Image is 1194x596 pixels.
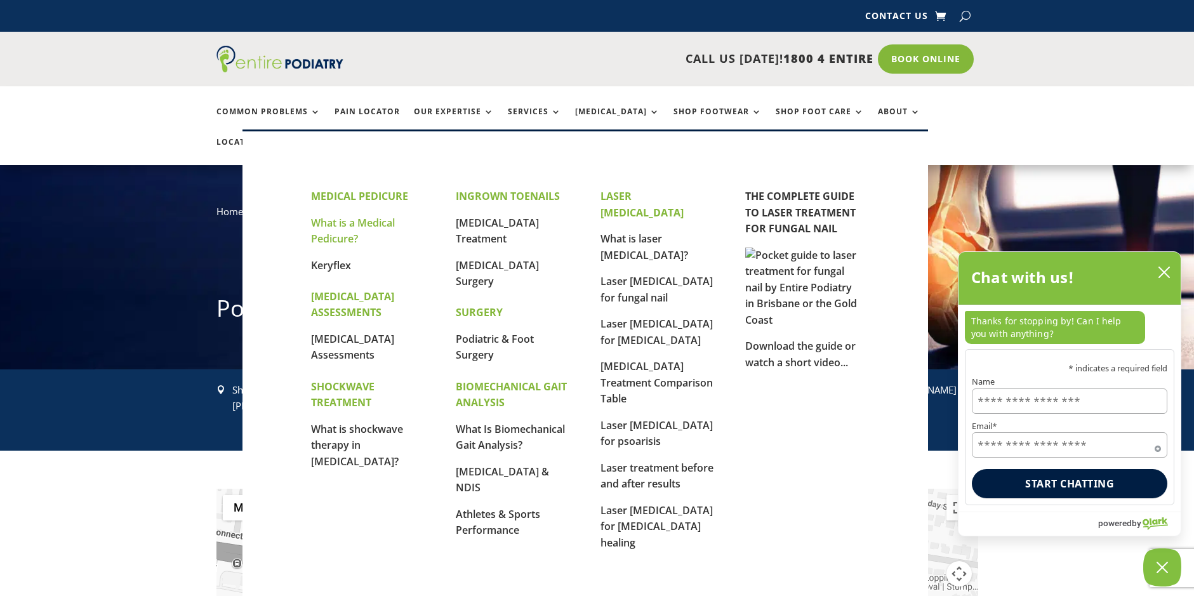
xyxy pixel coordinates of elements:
[972,469,1167,498] button: Start chatting
[1098,515,1132,531] span: powered
[972,378,1167,386] label: Name
[311,422,403,468] a: What is shockwave therapy in [MEDICAL_DATA]?
[600,359,713,406] a: [MEDICAL_DATA] Treatment Comparison Table
[972,388,1167,414] input: Name
[216,62,343,75] a: Entire Podiatry
[1098,512,1181,536] a: Powered by Olark
[216,107,321,135] a: Common Problems
[878,44,974,74] a: Book Online
[600,503,713,550] a: Laser [MEDICAL_DATA] for [MEDICAL_DATA] healing
[959,305,1181,349] div: chat
[600,418,713,449] a: Laser [MEDICAL_DATA] for psoarisis
[600,274,713,305] a: Laser [MEDICAL_DATA] for fungal nail
[232,382,395,414] p: Shop [STREET_ADDRESS][PERSON_NAME]
[865,11,928,25] a: Contact Us
[673,107,762,135] a: Shop Footwear
[600,189,684,220] strong: LASER [MEDICAL_DATA]
[456,422,565,453] a: What Is Biomechanical Gait Analysis?
[600,232,688,262] a: What is laser [MEDICAL_DATA]?
[958,251,1181,536] div: olark chatbox
[1143,548,1181,586] button: Close Chatbox
[946,561,972,586] button: Map camera controls
[745,248,859,329] img: Pocket guide to laser treatment for fungal nail by Entire Podiatry in Brisbane or the Gold Coast
[216,385,225,394] span: 
[456,507,540,538] a: Athletes & Sports Performance
[216,138,280,165] a: Locations
[776,107,864,135] a: Shop Foot Care
[972,364,1167,373] p: * indicates a required field
[456,465,549,495] a: [MEDICAL_DATA] & NDIS
[311,332,394,362] a: [MEDICAL_DATA] Assessments
[456,332,534,362] a: Podiatric & Foot Surgery
[392,51,873,67] p: CALL US [DATE]!
[972,422,1167,430] label: Email*
[600,317,713,347] a: Laser [MEDICAL_DATA] for [MEDICAL_DATA]
[311,380,375,410] strong: SHOCKWAVE TREATMENT
[311,216,395,246] a: What is a Medical Pedicure?
[745,339,856,369] a: Download the guide or watch a short video...
[745,189,856,235] a: THE COMPLETE GUIDE TO LASER TREATMENT FOR FUNGAL NAIL
[216,205,243,218] a: Home
[946,495,972,520] button: Toggle fullscreen view
[972,432,1167,458] input: Email
[216,293,978,331] h1: Podiatrist [PERSON_NAME]
[1154,263,1174,282] button: close chatbox
[311,189,408,203] strong: MEDICAL PEDICURE
[508,107,561,135] a: Services
[456,189,560,203] strong: INGROWN TOENAILS
[1132,515,1141,531] span: by
[414,107,494,135] a: Our Expertise
[965,311,1145,344] p: Thanks for stopping by! Can I help you with anything?
[216,46,343,72] img: logo (1)
[311,258,351,272] a: Keryflex
[456,258,539,289] a: [MEDICAL_DATA] Surgery
[600,461,713,491] a: Laser treatment before and after results
[335,107,400,135] a: Pain Locator
[575,107,660,135] a: [MEDICAL_DATA]
[216,203,978,229] nav: breadcrumb
[456,380,567,410] strong: BIOMECHANICAL GAIT ANALYSIS
[783,51,873,66] span: 1800 4 ENTIRE
[456,305,503,319] strong: SURGERY
[311,289,394,320] strong: [MEDICAL_DATA] ASSESSMENTS
[223,495,267,520] button: Show street map
[1155,443,1161,449] span: Required field
[971,265,1075,290] h2: Chat with us!
[456,216,539,246] a: [MEDICAL_DATA] Treatment
[878,107,920,135] a: About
